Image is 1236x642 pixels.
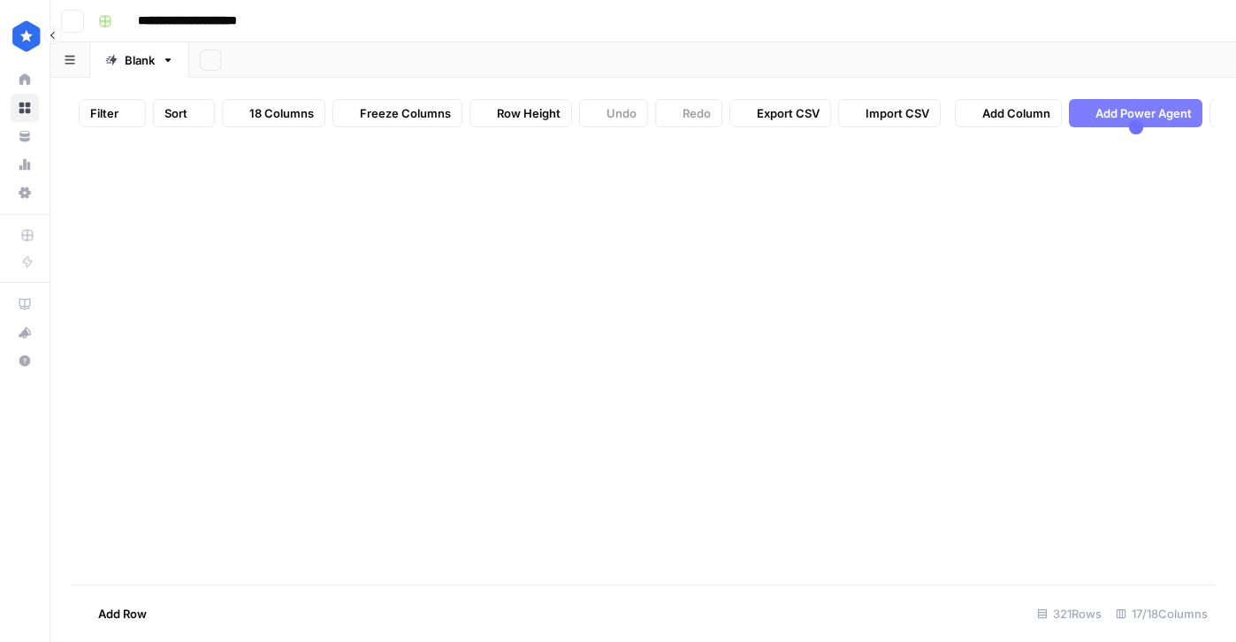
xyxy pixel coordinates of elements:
button: Sort [153,99,215,127]
button: View Power Agents [1095,267,1199,287]
span: Redo [683,104,711,122]
span: Power Agents are pre-built, expert-crafted building blocks designed to accelerate your content op... [920,197,1199,255]
div: 17/18 Columns [1109,600,1215,628]
span: Add Power Agent [1095,104,1192,122]
div: Introducing Power Agents [920,164,1199,184]
button: What's new? [11,318,39,347]
div: What's new? [11,319,38,346]
a: Usage [11,150,39,179]
a: Home [11,65,39,94]
button: Help + Support [11,347,39,375]
a: AirOps Academy [11,290,39,318]
a: Your Data [11,122,39,150]
span: Export CSV [757,104,820,122]
span: Add Column [982,104,1050,122]
a: Settings [11,179,39,207]
span: Row Height [497,104,561,122]
div: Blank [125,51,155,69]
span: Undo [607,104,637,122]
button: Filter [79,99,146,127]
button: Add Power Agent [1069,99,1202,127]
button: Undo [579,99,648,127]
button: Redo [655,99,722,127]
button: Import CSV [838,99,941,127]
button: Add Row [72,600,157,628]
button: Add Column [955,99,1062,127]
div: 321 Rows [1030,600,1109,628]
button: Export CSV [729,99,831,127]
img: ConsumerAffairs Logo [11,20,42,52]
button: Workspace: ConsumerAffairs [11,14,39,58]
button: Row Height [469,99,572,127]
button: Freeze Columns [332,99,462,127]
span: Sort [164,104,187,122]
span: Filter [90,104,118,122]
a: Browse [11,94,39,122]
span: Add Row [98,605,147,623]
span: Import CSV [866,104,929,122]
span: Freeze Columns [360,104,451,122]
button: Got it! [1048,267,1089,287]
a: Blank [90,42,189,78]
span: Got it! [1055,270,1082,284]
button: 18 Columns [222,99,325,127]
span: View Power Agents [1102,270,1193,284]
span: 18 Columns [249,104,314,122]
